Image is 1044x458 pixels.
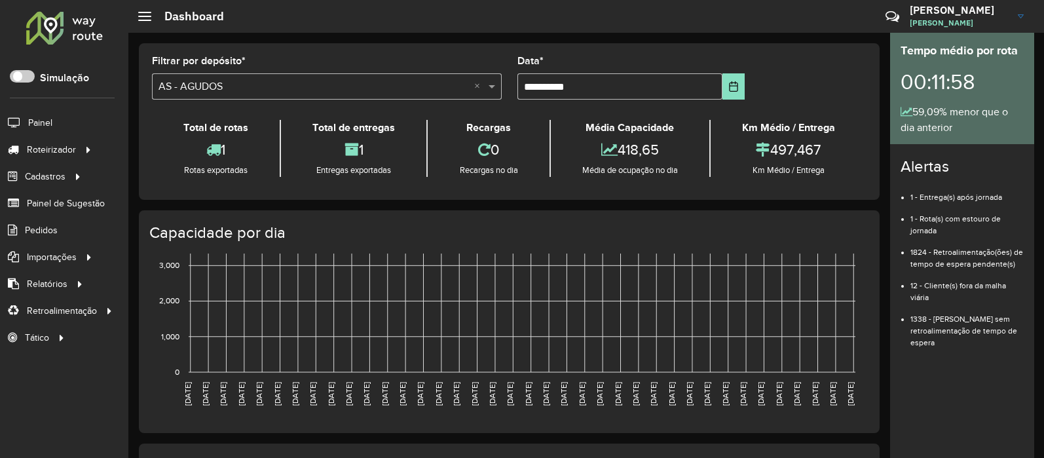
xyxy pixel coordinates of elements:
text: [DATE] [829,382,837,406]
span: Painel [28,116,52,130]
text: [DATE] [721,382,730,406]
div: 00:11:58 [901,60,1024,104]
div: Média de ocupação no dia [554,164,706,177]
text: [DATE] [685,382,694,406]
span: Clear all [474,79,485,94]
text: [DATE] [416,382,424,406]
li: 12 - Cliente(s) fora da malha viária [910,270,1024,303]
div: 1 [155,136,276,164]
label: Data [517,53,544,69]
div: Km Médio / Entrega [714,164,863,177]
div: 0 [431,136,546,164]
div: Rotas exportadas [155,164,276,177]
text: [DATE] [649,382,658,406]
text: [DATE] [524,382,532,406]
div: Média Capacidade [554,120,706,136]
text: [DATE] [595,382,604,406]
text: [DATE] [811,382,819,406]
text: [DATE] [434,382,443,406]
text: [DATE] [452,382,460,406]
a: Contato Rápido [878,3,906,31]
text: [DATE] [846,382,855,406]
label: Filtrar por depósito [152,53,246,69]
h4: Alertas [901,157,1024,176]
div: Recargas [431,120,546,136]
text: 0 [175,368,179,376]
text: 2,000 [159,297,179,305]
div: Km Médio / Entrega [714,120,863,136]
div: Total de entregas [284,120,423,136]
text: [DATE] [614,382,622,406]
text: [DATE] [631,382,640,406]
li: 1 - Entrega(s) após jornada [910,181,1024,203]
li: 1824 - Retroalimentação(ões) de tempo de espera pendente(s) [910,237,1024,270]
text: [DATE] [792,382,801,406]
text: 3,000 [159,261,179,269]
text: [DATE] [237,382,246,406]
span: Roteirizador [27,143,76,157]
text: [DATE] [219,382,227,406]
button: Choose Date [722,73,745,100]
text: [DATE] [578,382,586,406]
h3: [PERSON_NAME] [910,4,1008,16]
div: Total de rotas [155,120,276,136]
div: 59,09% menor que o dia anterior [901,104,1024,136]
span: Importações [27,250,77,264]
span: [PERSON_NAME] [910,17,1008,29]
text: [DATE] [488,382,496,406]
text: [DATE] [506,382,514,406]
span: Tático [25,331,49,345]
text: [DATE] [345,382,353,406]
div: 1 [284,136,423,164]
label: Simulação [40,70,89,86]
span: Painel de Sugestão [27,197,105,210]
span: Relatórios [27,277,67,291]
text: [DATE] [703,382,711,406]
div: 497,467 [714,136,863,164]
div: Recargas no dia [431,164,546,177]
text: [DATE] [739,382,747,406]
text: 1,000 [161,332,179,341]
span: Cadastros [25,170,65,183]
div: Entregas exportadas [284,164,423,177]
text: [DATE] [183,382,192,406]
div: 418,65 [554,136,706,164]
text: [DATE] [273,382,282,406]
h4: Capacidade por dia [149,223,867,242]
div: Tempo médio por rota [901,42,1024,60]
text: [DATE] [327,382,335,406]
li: 1 - Rota(s) com estouro de jornada [910,203,1024,237]
text: [DATE] [756,382,765,406]
li: 1338 - [PERSON_NAME] sem retroalimentação de tempo de espera [910,303,1024,349]
span: Retroalimentação [27,304,97,318]
text: [DATE] [470,382,479,406]
text: [DATE] [775,382,783,406]
text: [DATE] [542,382,550,406]
text: [DATE] [308,382,317,406]
text: [DATE] [255,382,263,406]
text: [DATE] [291,382,299,406]
h2: Dashboard [151,9,224,24]
text: [DATE] [398,382,407,406]
text: [DATE] [667,382,676,406]
span: Pedidos [25,223,58,237]
text: [DATE] [559,382,568,406]
text: [DATE] [362,382,371,406]
text: [DATE] [201,382,210,406]
text: [DATE] [381,382,389,406]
